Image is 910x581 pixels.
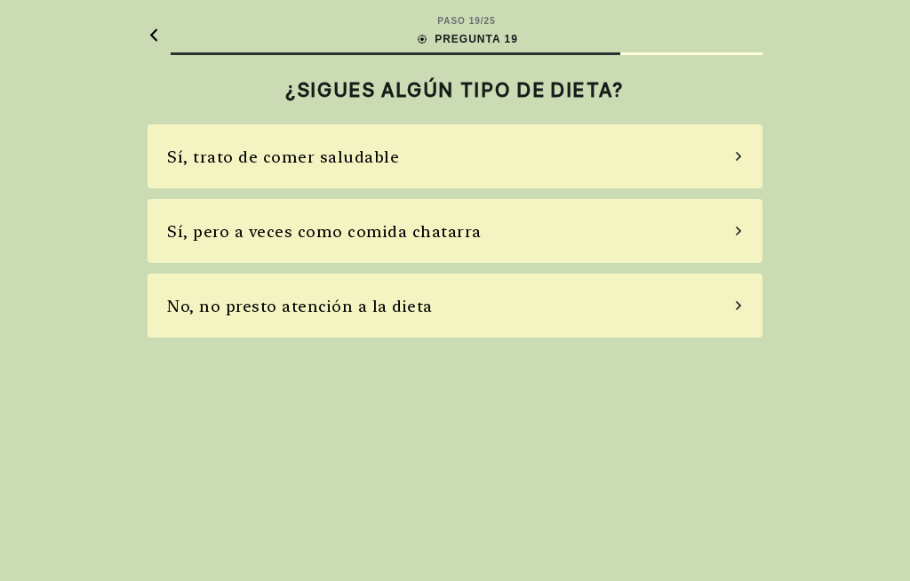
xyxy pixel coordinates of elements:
div: PREGUNTA 19 [415,31,518,47]
h2: ¿SIGUES ALGÚN TIPO DE DIETA? [148,78,762,101]
div: Sí, trato de comer saludable [167,145,399,169]
div: PASO 19 / 25 [437,14,495,28]
div: No, no presto atención a la dieta [167,294,433,318]
div: Sí, pero a veces como comida chatarra [167,219,482,243]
